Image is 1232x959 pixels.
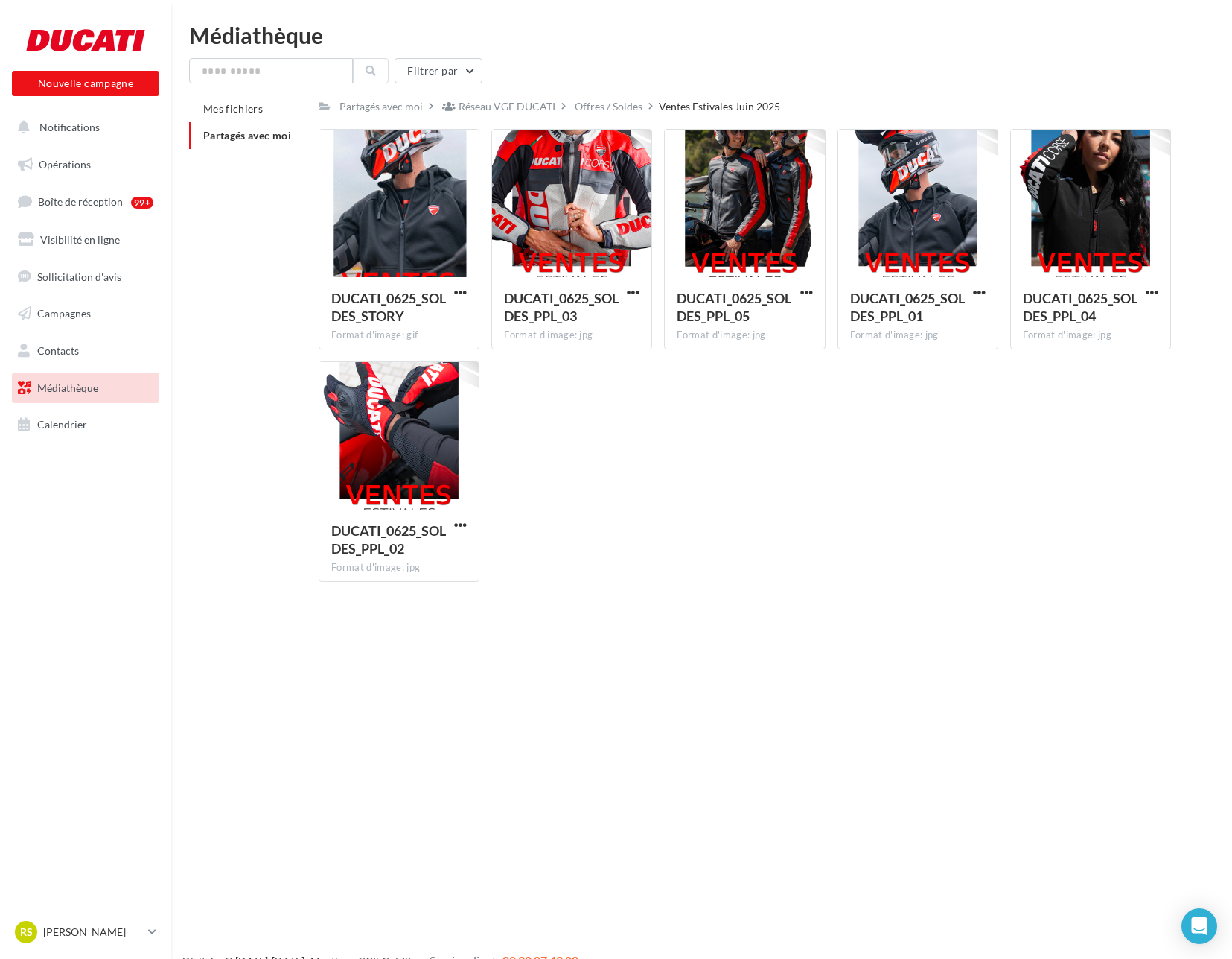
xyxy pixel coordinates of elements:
[203,129,291,142] span: Partagés avec moi
[43,925,142,940] p: [PERSON_NAME]
[677,290,791,324] span: DUCATI_0625_SOLDES_PPL_05
[37,382,98,394] span: Médiathèque
[39,158,91,171] span: Opérations
[9,409,162,440] a: Calendrier
[9,186,162,218] a: Boîte de réception99+
[39,121,100,133] span: Notifications
[677,329,812,342] div: Format d'image: jpg
[9,373,162,404] a: Médiathèque
[1023,290,1137,324] span: DUCATI_0625_SOLDES_PPL_04
[9,112,156,143] button: Notifications
[37,307,91,320] span: Campagnes
[9,298,162,329] a: Campagnes
[339,99,423,114] div: Partagés avec moi
[1023,329,1158,342] div: Format d'image: jpg
[9,262,162,293] a: Sollicitation d'avis
[659,99,780,114] div: Ventes Estivales Juin 2025
[9,224,162,256] a: Visibilité en ligne
[331,290,446,324] span: DUCATI_0625_SOLDES_STORY
[40,233,120,246] span: Visibilité en ligne
[331,329,467,342] div: Format d'image: gif
[504,329,639,342] div: Format d'image: jpg
[9,149,162,180] a: Opérations
[20,925,33,940] span: RS
[38,195,123,208] span: Boîte de réception
[37,344,79,357] span: Contacts
[331,522,446,557] span: DUCATI_0625_SOLDES_PPL_02
[9,335,162,367] a: Contacts
[504,290,619,324] span: DUCATI_0625_SOLDES_PPL_03
[395,58,482,83] button: Filtrer par
[850,329,986,342] div: Format d'image: jpg
[12,918,159,946] a: RS [PERSON_NAME]
[575,99,642,114] div: Offres / Soldes
[459,99,555,114] div: Réseau VGF DUCATI
[331,561,467,575] div: Format d'image: jpg
[850,290,965,324] span: DUCATI_0625_SOLDES_PPL_01
[37,418,87,431] span: Calendrier
[12,71,159,96] button: Nouvelle campagne
[37,270,121,282] span: Sollicitation d'avis
[131,197,153,209] div: 99+
[1181,908,1217,944] div: Open Intercom Messenger
[203,102,263,115] span: Mes fichiers
[189,24,1214,46] div: Médiathèque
